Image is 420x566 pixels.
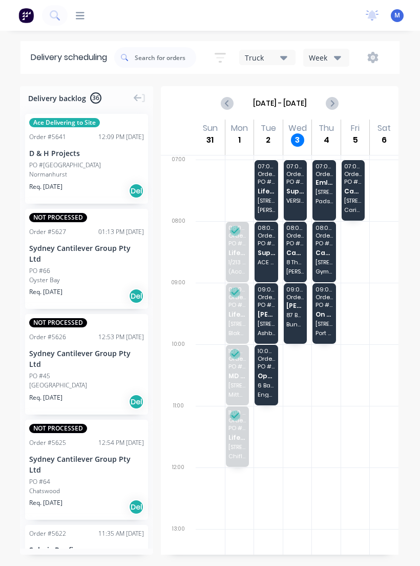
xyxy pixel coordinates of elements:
div: Del [129,499,144,515]
div: Order # 5625 [29,438,66,447]
div: 10:00 [161,339,196,401]
span: [PERSON_NAME] [286,268,304,275]
span: Life Outdoors Pty Ltd [228,311,246,318]
span: 1/213 Kingsway Miranda [228,259,246,265]
span: PO # ACE PICKUPS [DATE] [258,240,275,246]
span: 10:00 - 11:00 [228,348,246,354]
span: Order # 2155 [286,171,304,177]
span: 08:00 - 09:00 [316,225,333,231]
div: Fri [351,123,360,133]
span: Cash Sales [316,249,333,256]
span: [STREET_ADDRESS] [228,382,246,388]
div: 12:53 PM [DATE] [98,333,144,342]
span: [STREET_ADDRESS] [344,198,362,204]
div: D & H Projects [29,148,144,159]
span: Order # 5612 [258,171,275,177]
span: Life Outdoors Pty Ltd [258,188,275,194]
div: Normanhurst [29,170,144,179]
span: [STREET_ADDRESS] [258,321,275,327]
span: Ashbury [258,330,275,336]
div: 4 [320,133,333,147]
div: Sydney Cantilever Group Pty Ltd [29,454,144,475]
span: PO # 1151 [228,302,246,308]
span: NOT PROCESSED [29,424,87,433]
button: Week [303,49,349,67]
span: 11:00 - 12:00 [228,409,246,416]
div: Order # 5641 [29,132,66,142]
span: NOT PROCESSED [29,213,87,222]
span: [PERSON_NAME] [258,311,275,318]
div: Truck [245,52,283,63]
span: Life Outdoors Pty Ltd [228,249,246,256]
span: 07:00 - 08:00 [258,163,275,169]
span: Mittagong [228,392,246,398]
div: Sydney Cantilever Group Pty Ltd [29,348,144,369]
span: Order # 5464 [316,171,333,177]
span: PO # Ashbury [258,302,275,308]
span: PO # 6 Bach Pl Engadine [258,363,275,369]
span: 07:00 - 08:00 [316,163,333,169]
span: PO # 1158 [228,425,246,431]
span: PO # New Horizon [344,179,362,185]
span: Order # 5676 [316,294,333,300]
div: Mon [231,123,248,133]
span: [STREET_ADDRESS] [316,321,333,327]
span: [STREET_ADDRESS] [316,259,333,265]
span: [STREET_ADDRESS][PERSON_NAME] [228,444,246,450]
div: Order # 5626 [29,333,66,342]
img: Factory [18,8,34,23]
span: 07:00 - 08:00 [344,163,362,169]
span: VERSICLAD PICK UP [286,198,304,204]
div: PO #64 [29,477,50,486]
div: Tue [261,123,276,133]
div: 6 [377,133,391,147]
span: PO # [PERSON_NAME] [286,240,304,246]
div: 12:54 PM [DATE] [98,438,144,447]
div: Order # 5622 [29,529,66,538]
span: Ace Delivering to Site [29,118,100,127]
span: 87 Bundeena Dr [286,312,304,318]
div: PO #[GEOGRAPHIC_DATA] [29,161,101,170]
div: [GEOGRAPHIC_DATA] [29,381,144,390]
span: PO # MU846 [228,363,246,369]
span: Cash Sales [286,249,304,256]
span: Order # 5573 [286,294,304,300]
div: Thu [319,123,334,133]
span: Req. [DATE] [29,498,62,508]
span: 08:00 - 09:00 [258,225,275,231]
div: Wed [288,123,307,133]
span: 09:00 - 10:00 [258,286,275,292]
span: Req. [DATE] [29,287,62,297]
span: [STREET_ADDRESS] [228,321,246,327]
span: 6 Bach Pl [258,382,275,388]
div: 2 [262,133,275,147]
span: 08:00 - 09:00 [228,225,246,231]
span: Open Water Construction Pty Ltd [258,373,275,379]
span: PO # #1192 [258,179,275,185]
span: Order # 5673 [344,171,362,177]
span: Delivery backlog [28,93,86,104]
input: Search for orders [135,47,196,68]
div: Sun [203,123,218,133]
span: 08:00 - 09:00 [286,225,304,231]
div: Sydney Cantilever Group Pty Ltd [29,243,144,264]
span: Gymea Bay [316,268,333,275]
div: Delivery scheduling [20,41,114,74]
span: NOT PROCESSED [29,318,87,327]
span: [PERSON_NAME] Building Services [286,302,304,309]
span: ACE GUTTERS - [GEOGRAPHIC_DATA] [258,259,275,265]
div: Week [309,52,339,63]
div: 08:00 [161,216,196,278]
div: 07:00 [161,154,196,216]
span: Supplier Pick Ups [286,188,304,194]
span: Supplier Pick Ups [258,249,275,256]
div: Del [129,183,144,199]
span: 8 The [PERSON_NAME] [286,259,304,265]
span: 09:00 - 10:00 [228,286,246,292]
span: Order # 5387 [228,232,246,239]
div: Order # 5627 [29,227,66,237]
div: Del [129,288,144,304]
span: [STREET_ADDRESS] [258,198,275,204]
div: PO #66 [29,266,50,276]
span: Engadine [258,392,275,398]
